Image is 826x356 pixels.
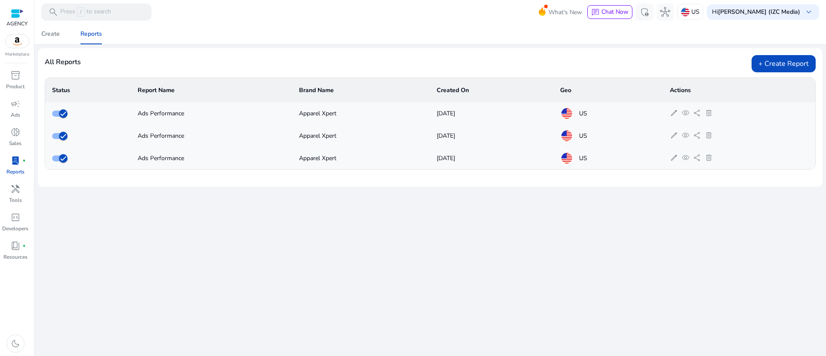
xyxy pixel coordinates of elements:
[10,338,21,349] span: dark_mode
[660,7,670,17] span: hub
[48,7,59,17] span: search
[41,31,60,37] div: Create
[6,20,28,28] p: AGENCY
[138,109,286,118] div: Ads Performance
[138,131,286,140] div: Ads Performance
[10,99,21,109] span: campaign
[437,86,546,95] p: Created On
[681,109,690,117] span: visibility
[6,35,29,48] img: amazon.svg
[9,139,22,147] p: Sales
[22,244,26,248] span: fiber_manual_record
[670,154,678,162] span: edit
[804,7,814,17] span: keyboard_arrow_down
[299,86,422,95] p: Brand Name
[60,7,111,17] p: Press to search
[11,111,20,119] p: Ads
[138,86,286,95] p: Report Name
[5,51,29,58] p: Marketplace
[292,147,429,169] td: Apparel Xpert
[430,147,553,169] td: [DATE]
[549,5,582,20] span: What's New
[670,109,678,117] span: edit
[752,55,816,72] div: + Create Report
[292,102,429,124] td: Apparel Xpert
[430,102,553,124] td: [DATE]
[587,5,632,19] button: chatChat Now
[560,107,656,120] div: US
[10,127,21,137] span: donut_small
[10,212,21,223] span: code_blocks
[10,184,21,194] span: handyman
[656,3,674,21] button: hub
[138,154,286,163] div: Ads Performance
[718,8,800,16] b: [PERSON_NAME] (IZC Media)
[670,86,808,95] p: Actions
[52,86,124,95] p: Status
[591,8,600,17] span: chat
[691,4,700,19] p: US
[693,154,701,162] span: share
[430,124,553,147] td: [DATE]
[9,196,22,204] p: Tools
[560,152,656,165] div: US
[3,253,28,261] p: Resources
[6,168,25,176] p: Reports
[705,109,713,117] span: delete
[10,241,21,251] span: book_4
[560,86,656,95] p: Geo
[2,225,28,232] p: Developers
[705,131,713,139] span: delete
[639,7,650,17] span: admin_panel_settings
[292,124,429,147] td: Apparel Xpert
[22,159,26,162] span: fiber_manual_record
[80,31,102,37] div: Reports
[601,8,629,16] span: Chat Now
[10,70,21,80] span: inventory_2
[693,131,701,139] span: share
[77,7,85,17] span: /
[712,9,800,15] p: Hi
[10,155,21,166] span: lab_profile
[636,3,653,21] button: admin_panel_settings
[693,109,701,117] span: share
[45,58,81,66] h4: All Reports
[670,131,678,139] span: edit
[681,154,690,162] span: visibility
[681,131,690,139] span: visibility
[6,83,25,90] p: Product
[560,129,656,142] div: US
[705,154,713,162] span: delete
[681,8,690,16] img: us.svg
